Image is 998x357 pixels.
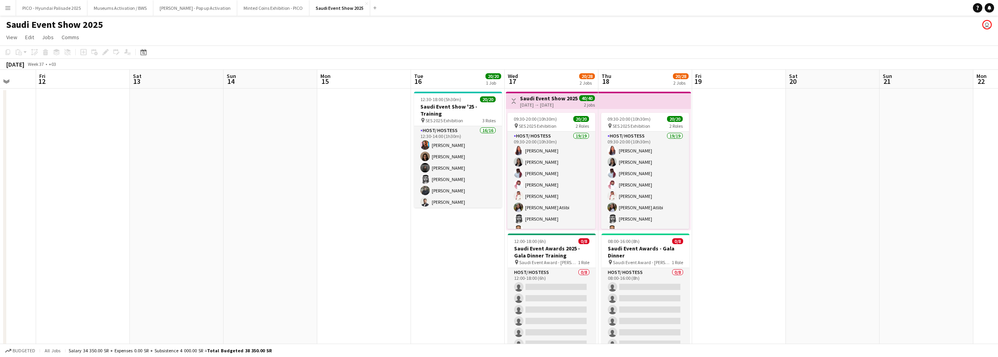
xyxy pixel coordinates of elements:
[62,34,79,41] span: Comms
[22,32,37,42] a: Edit
[4,346,36,355] button: Budgeted
[207,348,272,353] span: Total Budgeted 38 350.00 SR
[6,19,103,31] h1: Saudi Event Show 2025
[16,0,87,16] button: PICO - Hyundai Palisade 2025
[69,348,272,353] div: Salary 34 350.00 SR + Expenses 0.00 SR + Subsistence 4 000.00 SR =
[42,34,54,41] span: Jobs
[39,32,57,42] a: Jobs
[26,61,45,67] span: Week 37
[25,34,34,41] span: Edit
[6,34,17,41] span: View
[87,0,153,16] button: Museums Activation / BWS
[3,32,20,42] a: View
[13,348,35,353] span: Budgeted
[153,0,237,16] button: [PERSON_NAME] - Pop up Activation
[237,0,309,16] button: Minted Coins Exhibition - PICO
[58,32,82,42] a: Comms
[49,61,56,67] div: +03
[309,0,370,16] button: Saudi Event Show 2025
[982,20,992,29] app-user-avatar: Salman AlQurni
[43,348,62,353] span: All jobs
[6,60,24,68] div: [DATE]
